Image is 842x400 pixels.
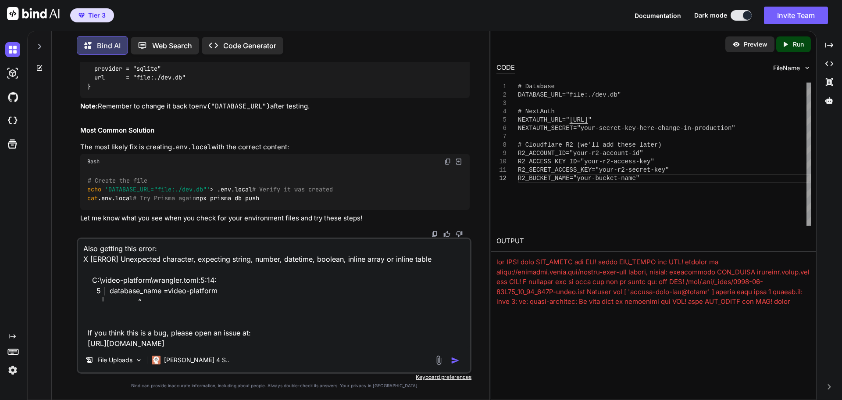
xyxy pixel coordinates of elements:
[77,382,471,389] p: Bind can provide inaccurate information, including about people. Always double-check its answers....
[496,83,507,91] div: 1
[105,185,210,193] span: 'DATABASE_URL="file:./dev.db"'
[87,176,333,203] code: > .env.local .env.local npx prisma db push
[78,239,470,348] textarea: Also getting this error: X [ERROR] Unexpected character, expecting string, number, datetime, bool...
[5,42,20,57] img: darkChat
[496,174,507,183] div: 12
[7,7,60,20] img: Bind AI
[496,116,507,124] div: 5
[77,374,471,381] p: Keyboard preferences
[195,102,270,111] code: env("DATABASE_URL")
[793,40,804,49] p: Run
[70,8,114,22] button: premiumTier 3
[172,143,211,151] code: .env.local
[443,231,450,238] img: like
[434,355,444,365] img: attachment
[88,11,106,20] span: Tier 3
[164,356,229,364] p: [PERSON_NAME] 4 S..
[518,166,669,173] span: R2_SECRET_ACCESS_KEY="your-r2-secret-key"
[518,83,555,90] span: # Database
[223,40,276,51] p: Code Generator
[694,11,727,20] span: Dark mode
[518,150,643,157] span: R2_ACCOUNT_ID="your-r2-account-id"
[87,185,101,193] span: echo
[87,195,98,202] span: cat
[518,125,702,132] span: NEXTAUTH_SECRET="your-secret-key-here-change-in-pr
[87,158,100,165] span: Bash
[496,149,507,158] div: 9
[496,166,507,174] div: 11
[491,231,816,252] h2: OUTPUT
[518,175,639,182] span: R2_BUCKET_NAME="your-bucket-name"
[88,177,147,184] span: # Create the file
[455,158,463,166] img: Open in Browser
[80,102,98,110] strong: Note:
[5,90,20,105] img: githubDark
[80,142,470,152] p: The most likely fix is creating with the correct content:
[87,55,186,91] code: datasource db { provider = "sqlite" url = "file:./dev.db" }
[518,116,570,123] span: NEXTAUTH_URL="
[518,108,555,115] span: # NextAuth
[80,126,470,136] h2: Most Common Solution
[635,11,681,20] button: Documentation
[496,99,507,108] div: 3
[5,113,20,128] img: cloudideIcon
[5,66,20,81] img: darkAi-studio
[152,356,161,364] img: Claude 4 Sonnet
[496,108,507,116] div: 4
[451,356,460,365] img: icon
[135,357,143,364] img: Pick Models
[456,231,463,238] img: dislike
[152,40,192,51] p: Web Search
[635,12,681,19] span: Documentation
[496,141,507,149] div: 8
[496,124,507,133] div: 6
[444,158,451,165] img: copy
[702,125,735,132] span: oduction"
[518,158,654,165] span: R2_ACCESS_KEY_ID="your-r2-access-key"
[496,133,507,141] div: 7
[518,91,621,98] span: DATABASE_URL="file:./dev.db"
[764,7,828,24] button: Invite Team
[80,213,470,223] p: Let me know what you see when you check for your environment files and try these steps!
[80,101,470,112] p: Remember to change it back to after testing.
[252,185,333,193] span: # Verify it was created
[431,231,438,238] img: copy
[496,63,515,73] div: CODE
[496,158,507,166] div: 10
[588,116,591,123] span: "
[518,141,662,148] span: # Cloudflare R2 (we'll add these later)
[5,363,20,378] img: settings
[133,195,196,202] span: # Try Prisma again
[803,64,811,72] img: chevron down
[496,91,507,99] div: 2
[744,40,767,49] p: Preview
[78,13,85,18] img: premium
[97,356,132,364] p: File Uploads
[732,40,740,48] img: preview
[773,64,800,72] span: FileName
[97,40,121,51] p: Bind AI
[569,116,588,123] span: [URL]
